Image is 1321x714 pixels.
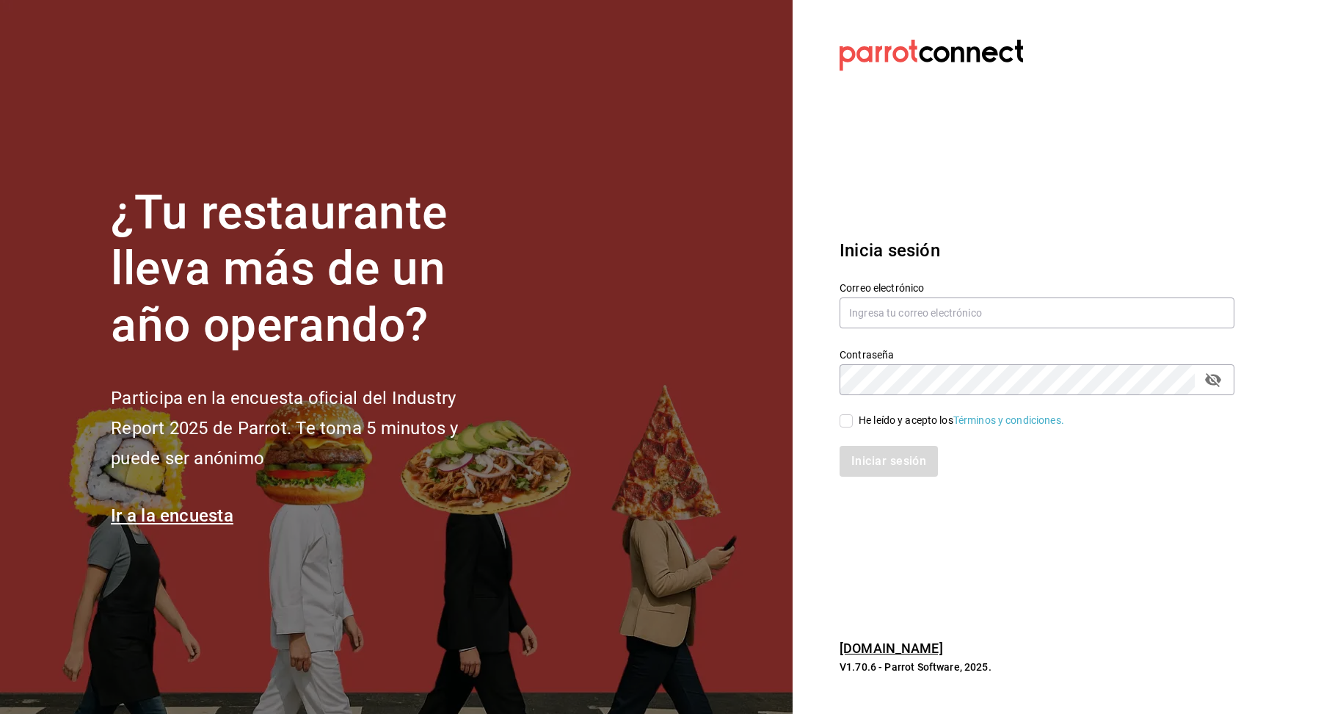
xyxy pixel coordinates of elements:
input: Ingresa tu correo electrónico [840,297,1234,328]
h2: Participa en la encuesta oficial del Industry Report 2025 de Parrot. Te toma 5 minutos y puede se... [111,383,507,473]
a: Términos y condiciones. [953,414,1064,426]
h1: ¿Tu restaurante lleva más de un año operando? [111,185,507,354]
div: He leído y acepto los [859,413,1064,428]
p: V1.70.6 - Parrot Software, 2025. [840,660,1234,674]
a: [DOMAIN_NAME] [840,641,943,656]
label: Correo electrónico [840,282,1234,292]
label: Contraseña [840,349,1234,359]
button: passwordField [1201,367,1226,392]
a: Ir a la encuesta [111,505,233,526]
h3: Inicia sesión [840,237,1234,264]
